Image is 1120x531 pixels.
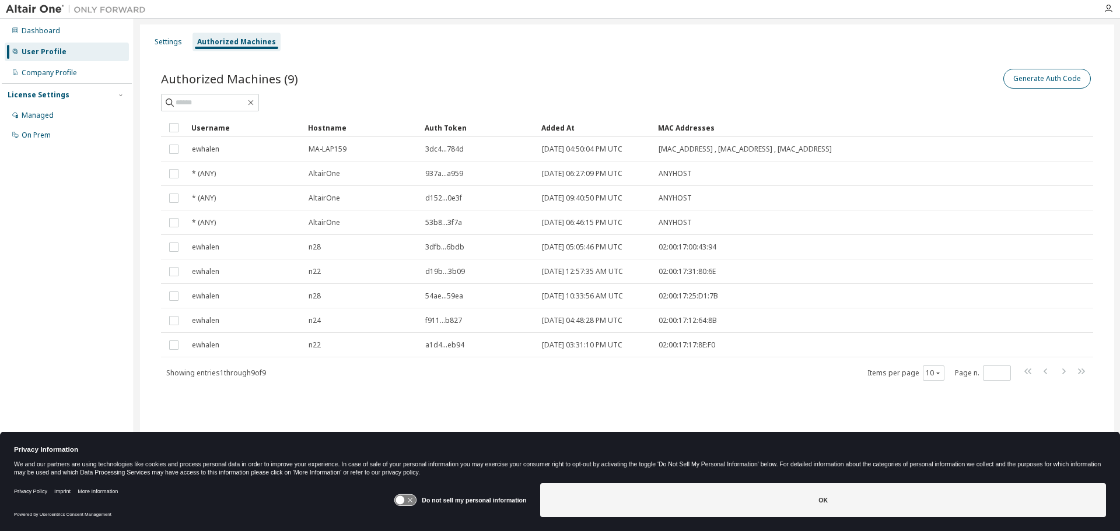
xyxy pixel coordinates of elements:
[191,118,299,137] div: Username
[309,242,321,252] span: n28
[659,169,692,178] span: ANYHOST
[1003,69,1091,89] button: Generate Auth Code
[192,267,219,276] span: ewhalen
[659,267,716,276] span: 02:00:17:31:80:6E
[192,316,219,325] span: ewhalen
[309,218,340,227] span: AltairOne
[659,194,692,203] span: ANYHOST
[542,169,622,178] span: [DATE] 06:27:09 PM UTC
[541,118,649,137] div: Added At
[425,291,463,301] span: 54ae...59ea
[659,145,832,154] span: [MAC_ADDRESS] , [MAC_ADDRESS] , [MAC_ADDRESS]
[6,3,152,15] img: Altair One
[542,291,623,301] span: [DATE] 10:33:56 AM UTC
[308,118,415,137] div: Hostname
[22,68,77,78] div: Company Profile
[8,90,69,100] div: License Settings
[192,169,216,178] span: * (ANY)
[309,340,321,350] span: n22
[659,242,716,252] span: 02:00:17:00:43:94
[155,37,182,47] div: Settings
[425,340,464,350] span: a1d4...eb94
[192,194,216,203] span: * (ANY)
[197,37,276,47] div: Authorized Machines
[955,365,1011,381] span: Page n.
[425,316,462,325] span: f911...b827
[542,340,622,350] span: [DATE] 03:31:10 PM UTC
[425,218,462,227] span: 53b8...3f7a
[192,340,219,350] span: ewhalen
[309,316,321,325] span: n24
[425,169,463,178] span: 937a...a959
[309,169,340,178] span: AltairOne
[659,316,717,325] span: 02:00:17:12:64:8B
[425,242,464,252] span: 3dfb...6bdb
[309,145,346,154] span: MA-LAP159
[309,291,321,301] span: n28
[542,145,622,154] span: [DATE] 04:50:04 PM UTC
[659,218,692,227] span: ANYHOST
[542,242,622,252] span: [DATE] 05:05:46 PM UTC
[425,118,532,137] div: Auth Token
[425,145,464,154] span: 3dc4...784d
[425,267,465,276] span: d19b...3b09
[659,340,715,350] span: 02:00:17:17:8E:F0
[659,291,718,301] span: 02:00:17:25:D1:7B
[867,365,944,381] span: Items per page
[192,291,219,301] span: ewhalen
[658,118,971,137] div: MAC Addresses
[542,267,623,276] span: [DATE] 12:57:35 AM UTC
[926,368,942,378] button: 10
[166,368,266,378] span: Showing entries 1 through 9 of 9
[22,131,51,140] div: On Prem
[161,71,298,87] span: Authorized Machines (9)
[542,194,622,203] span: [DATE] 09:40:50 PM UTC
[22,111,54,120] div: Managed
[192,218,216,227] span: * (ANY)
[542,316,622,325] span: [DATE] 04:48:28 PM UTC
[22,26,60,36] div: Dashboard
[309,194,340,203] span: AltairOne
[192,242,219,252] span: ewhalen
[192,145,219,154] span: ewhalen
[22,47,66,57] div: User Profile
[309,267,321,276] span: n22
[542,218,622,227] span: [DATE] 06:46:15 PM UTC
[425,194,462,203] span: d152...0e3f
